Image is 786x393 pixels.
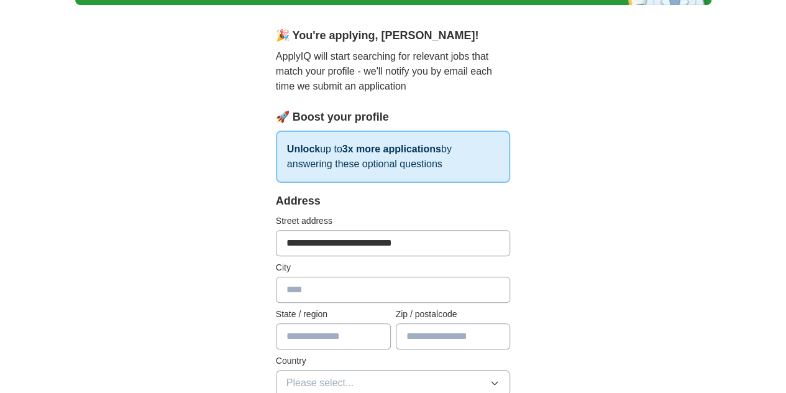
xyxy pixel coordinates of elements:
[287,144,320,154] strong: Unlock
[276,193,511,210] div: Address
[276,354,511,368] label: Country
[276,215,511,228] label: Street address
[276,49,511,94] p: ApplyIQ will start searching for relevant jobs that match your profile - we'll notify you by emai...
[276,131,511,183] p: up to by answering these optional questions
[342,144,441,154] strong: 3x more applications
[286,376,354,391] span: Please select...
[276,261,511,274] label: City
[276,27,511,44] div: 🎉 You're applying , [PERSON_NAME] !
[276,109,511,126] div: 🚀 Boost your profile
[276,308,391,321] label: State / region
[396,308,511,321] label: Zip / postalcode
